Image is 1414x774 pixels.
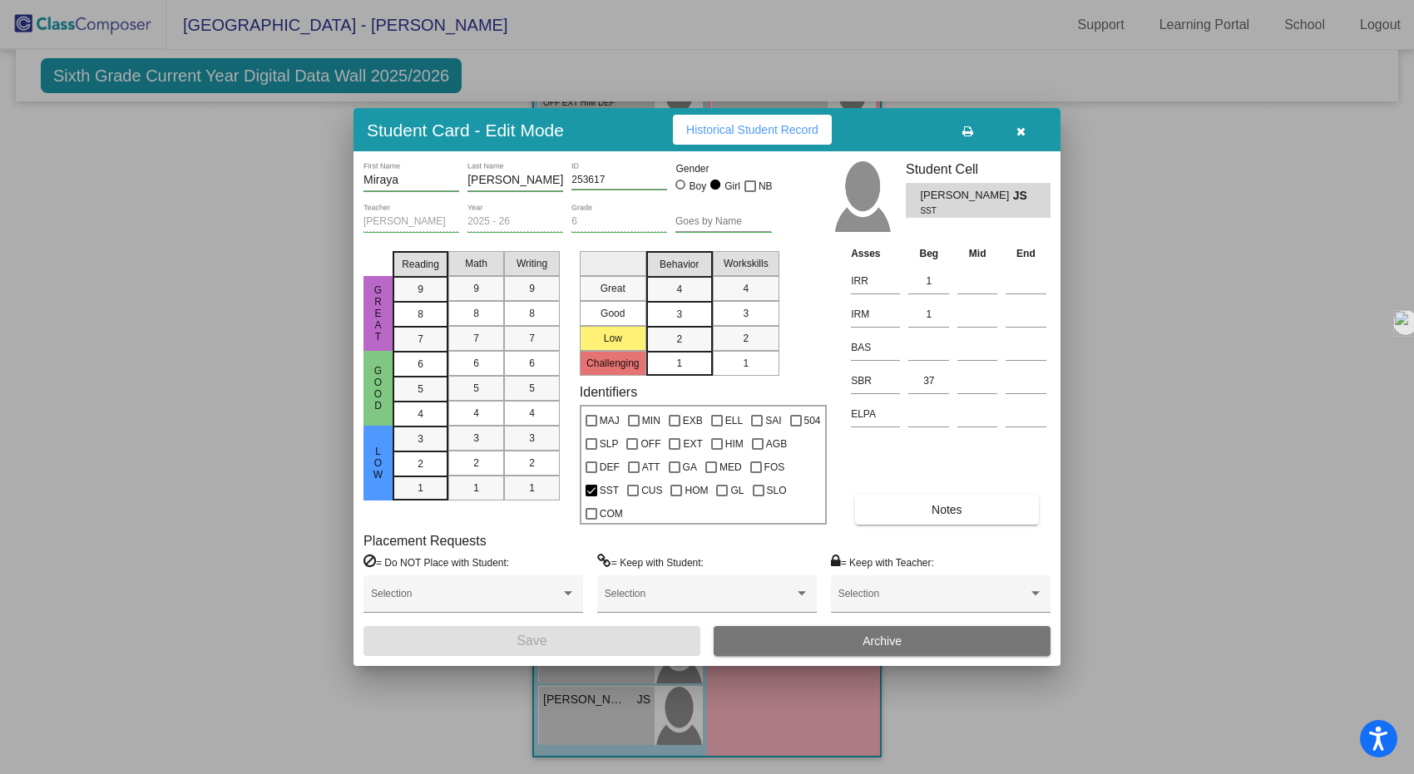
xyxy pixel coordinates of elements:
span: Math [465,256,487,271]
span: Great [371,284,386,343]
span: Notes [932,503,962,516]
span: 4 [676,282,682,297]
button: Historical Student Record [673,115,832,145]
span: 5 [473,381,479,396]
label: = Keep with Student: [597,554,704,570]
h3: Student Card - Edit Mode [367,120,564,141]
span: 3 [743,306,749,321]
span: Reading [402,257,439,272]
span: SST [920,205,1001,217]
button: Archive [714,626,1051,656]
button: Save [363,626,700,656]
div: Boy [689,179,707,194]
input: assessment [851,368,900,393]
span: 5 [418,382,423,397]
span: 1 [529,481,535,495]
span: Archive [863,634,902,648]
span: 3 [418,431,423,446]
span: 1 [743,356,749,371]
span: MIN [642,411,660,431]
span: 7 [473,331,479,346]
span: 504 [804,411,821,431]
span: 4 [529,406,535,421]
span: 1 [473,481,479,495]
th: Asses [847,244,904,263]
input: grade [571,216,667,228]
span: 4 [418,407,423,422]
span: 2 [676,332,682,347]
span: JS [1013,187,1036,205]
th: End [1001,244,1051,263]
span: EXT [683,434,702,454]
span: 3 [529,431,535,446]
span: Save [517,633,546,648]
label: Identifiers [580,384,637,400]
input: Enter ID [571,175,667,186]
span: 4 [473,406,479,421]
span: Historical Student Record [686,123,818,136]
span: MED [719,457,742,477]
th: Beg [904,244,953,263]
div: Girl [724,179,740,194]
span: 9 [529,281,535,296]
span: 6 [418,357,423,372]
span: COM [600,504,623,524]
span: DEF [600,457,620,477]
button: Notes [855,495,1038,525]
input: goes by name [675,216,771,228]
span: ELL [725,411,743,431]
span: 7 [418,332,423,347]
span: NB [759,176,773,196]
span: 2 [743,331,749,346]
th: Mid [953,244,1001,263]
span: FOS [764,457,785,477]
input: teacher [363,216,459,228]
span: EXB [683,411,703,431]
span: GA [683,457,697,477]
span: [PERSON_NAME] [920,187,1012,205]
label: = Do NOT Place with Student: [363,554,509,570]
span: 3 [473,431,479,446]
span: 7 [529,331,535,346]
span: 6 [529,356,535,371]
span: AGB [766,434,787,454]
span: 2 [529,456,535,471]
span: SST [600,481,619,500]
span: MAJ [600,411,620,431]
span: HOM [685,481,708,500]
span: Writing [517,256,547,271]
input: assessment [851,302,900,327]
span: 6 [473,356,479,371]
span: 5 [529,381,535,396]
span: 9 [473,281,479,296]
label: Placement Requests [363,533,487,549]
span: 9 [418,282,423,297]
span: 4 [743,281,749,296]
label: = Keep with Teacher: [831,554,934,570]
span: SLO [767,481,787,500]
span: 1 [676,356,682,371]
span: Behavior [660,257,699,272]
span: SLP [600,434,619,454]
input: assessment [851,335,900,360]
span: 8 [418,307,423,322]
span: GL [730,481,744,500]
span: ATT [642,457,660,477]
input: assessment [851,402,900,426]
span: SAI [765,411,781,431]
span: Workskills [724,256,769,271]
span: 3 [676,307,682,322]
span: HIM [725,434,744,454]
span: 2 [418,456,423,471]
span: Low [371,446,386,481]
h3: Student Cell [906,161,1051,177]
input: assessment [851,269,900,293]
span: 2 [473,456,479,471]
mat-label: Gender [675,161,771,176]
span: Good [371,365,386,412]
span: 8 [473,306,479,321]
span: 1 [418,481,423,495]
span: OFF [640,434,660,454]
input: year [467,216,563,228]
span: 8 [529,306,535,321]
